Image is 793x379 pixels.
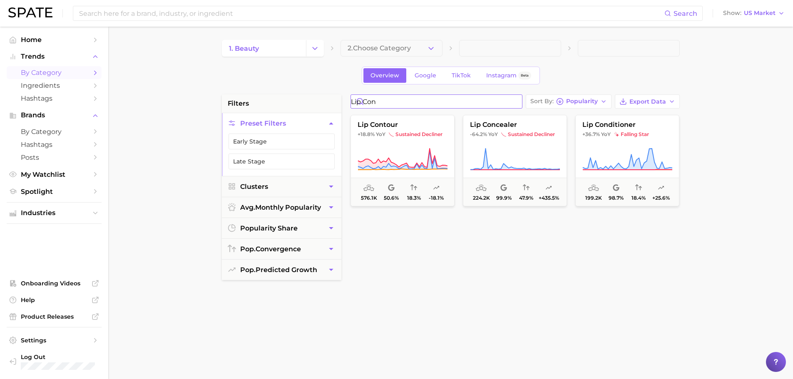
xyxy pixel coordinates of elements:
[229,134,335,149] button: Early Stage
[635,183,642,193] span: popularity convergence: Very Low Convergence
[240,245,301,253] span: convergence
[7,334,102,347] a: Settings
[7,277,102,290] a: Onboarding Videos
[613,183,619,193] span: popularity share: Google
[629,98,666,105] span: Export Data
[21,188,87,196] span: Spotlight
[433,183,440,193] span: popularity predicted growth: Very Unlikely
[384,195,399,201] span: 50.6%
[631,195,646,201] span: 18.4%
[566,99,598,104] span: Popularity
[538,195,559,201] span: +435.5%
[389,131,442,138] span: sustained decliner
[78,6,664,20] input: Search here for a brand, industry, or ingredient
[348,45,411,52] span: 2. Choose Category
[21,94,87,102] span: Hashtags
[452,72,471,79] span: TikTok
[523,183,529,193] span: popularity convergence: Medium Convergence
[21,313,87,320] span: Product Releases
[21,36,87,44] span: Home
[21,353,95,361] span: Log Out
[410,183,417,193] span: popularity convergence: Very Low Convergence
[370,72,399,79] span: Overview
[415,72,436,79] span: Google
[21,209,87,217] span: Industries
[652,195,670,201] span: +25.6%
[363,183,374,193] span: average monthly popularity: Low Popularity
[7,207,102,219] button: Industries
[588,183,599,193] span: average monthly popularity: Low Popularity
[306,40,324,57] button: Change Category
[21,82,87,89] span: Ingredients
[501,132,506,137] img: sustained decliner
[229,154,335,169] button: Late Stage
[7,351,102,372] a: Log out. Currently logged in with e-mail ashley.yukech@ros.com.
[222,239,341,259] button: pop.convergence
[222,176,341,197] button: Clusters
[21,141,87,149] span: Hashtags
[582,131,600,137] span: +36.7%
[240,245,256,253] abbr: popularity index
[463,121,567,129] span: lip concealer
[526,94,612,109] button: Sort ByPopularity
[389,132,394,137] img: sustained decliner
[341,40,442,57] button: 2.Choose Category
[723,11,741,15] span: Show
[609,195,624,201] span: 98.7%
[351,121,454,129] span: lip contour
[7,79,102,92] a: Ingredients
[363,68,406,83] a: Overview
[351,95,522,108] input: Search in beauty
[501,131,555,138] span: sustained decliner
[744,11,776,15] span: US Market
[470,131,487,137] span: -64.2%
[519,195,533,201] span: 47.9%
[240,183,268,191] span: Clusters
[530,99,554,104] span: Sort By
[7,168,102,181] a: My Watchlist
[240,203,321,211] span: monthly popularity
[360,195,377,201] span: 576.1k
[7,138,102,151] a: Hashtags
[472,195,490,201] span: 224.2k
[7,151,102,164] a: Posts
[7,109,102,121] button: Brands
[21,171,87,178] span: My Watchlist
[222,40,306,57] a: 1. beauty
[222,218,341,238] button: popularity share
[429,195,444,201] span: -18.1%
[614,132,619,137] img: falling star
[721,8,787,19] button: ShowUS Market
[222,260,341,280] button: pop.predicted growth
[545,183,552,193] span: popularity predicted growth: Very Likely
[486,72,517,79] span: Instagram
[521,72,529,79] span: Beta
[476,183,487,193] span: average monthly popularity: Low Popularity
[7,185,102,198] a: Spotlight
[674,10,697,17] span: Search
[445,68,478,83] a: TikTok
[229,45,259,52] span: 1. beauty
[21,280,87,287] span: Onboarding Videos
[388,183,395,193] span: popularity share: Google
[479,68,538,83] a: InstagramBeta
[463,115,567,206] button: lip concealer-64.2% YoYsustained declinersustained decliner224.2k99.9%47.9%+435.5%
[658,183,664,193] span: popularity predicted growth: Uncertain
[407,195,420,201] span: 18.3%
[575,115,679,206] button: lip conditioner+36.7% YoYfalling starfalling star199.2k98.7%18.4%+25.6%
[21,53,87,60] span: Trends
[601,131,611,138] span: YoY
[21,154,87,161] span: Posts
[21,337,87,344] span: Settings
[7,125,102,138] a: by Category
[228,99,249,109] span: filters
[500,183,507,193] span: popularity share: Google
[7,92,102,105] a: Hashtags
[7,66,102,79] a: by Category
[8,7,52,17] img: SPATE
[240,224,298,232] span: popularity share
[576,121,679,129] span: lip conditioner
[7,294,102,306] a: Help
[240,203,255,211] abbr: average
[488,131,498,138] span: YoY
